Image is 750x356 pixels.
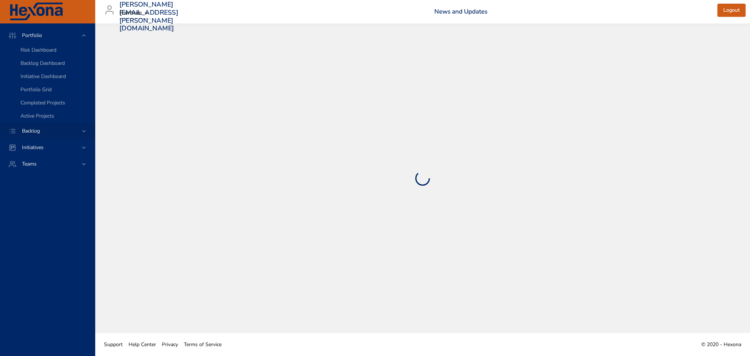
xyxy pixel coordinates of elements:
span: Terms of Service [184,341,222,348]
a: Privacy [159,336,181,353]
span: Support [104,341,123,348]
div: Raintree [119,7,151,19]
a: Terms of Service [181,336,224,353]
a: Help Center [126,336,159,353]
span: Privacy [162,341,178,348]
span: Teams [16,160,42,167]
span: Initiative Dashboard [21,73,66,80]
span: Completed Projects [21,99,65,106]
span: Portfolio Grid [21,86,52,93]
span: Risk Dashboard [21,47,56,53]
span: Logout [723,6,740,15]
span: Backlog [16,127,46,134]
span: Portfolio [16,32,48,39]
span: Backlog Dashboard [21,60,65,67]
span: Active Projects [21,112,54,119]
span: © 2020 - Hexona [701,341,741,348]
img: Hexona [9,3,64,21]
button: Logout [717,4,746,17]
span: Initiatives [16,144,49,151]
a: News and Updates [434,7,487,16]
a: Support [101,336,126,353]
span: Help Center [129,341,156,348]
h3: [PERSON_NAME][EMAIL_ADDRESS][PERSON_NAME][DOMAIN_NAME] [119,1,178,32]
